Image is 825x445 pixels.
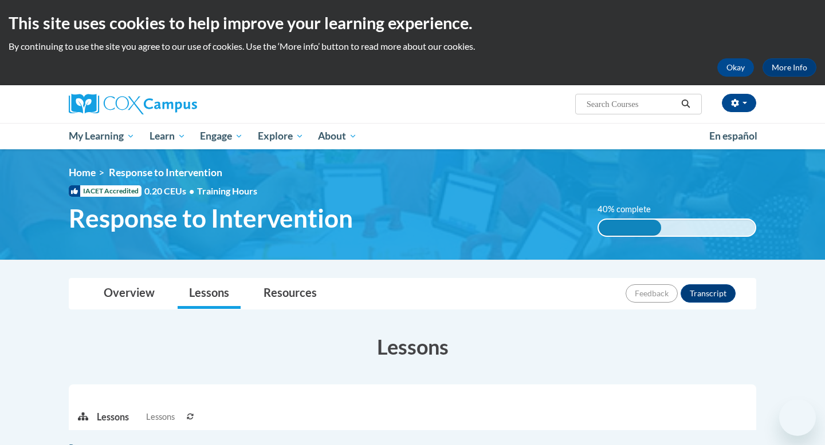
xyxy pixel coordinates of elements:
[142,123,193,149] a: Learn
[311,123,365,149] a: About
[146,411,175,423] span: Lessons
[258,129,304,143] span: Explore
[598,203,663,216] label: 40% complete
[250,123,311,149] a: Explore
[722,94,756,112] button: Account Settings
[779,399,816,436] iframe: Button to launch messaging window
[192,123,250,149] a: Engage
[318,129,357,143] span: About
[97,411,129,423] p: Lessons
[717,58,754,77] button: Okay
[69,94,286,114] a: Cox Campus
[709,130,757,142] span: En español
[69,203,353,233] span: Response to Intervention
[144,185,197,197] span: 0.20 CEUs
[69,129,135,143] span: My Learning
[69,166,96,178] a: Home
[52,123,773,149] div: Main menu
[69,94,197,114] img: Cox Campus
[9,40,816,53] p: By continuing to use the site you agree to our use of cookies. Use the ‘More info’ button to read...
[61,123,142,149] a: My Learning
[197,185,257,196] span: Training Hours
[702,124,765,148] a: En español
[150,129,186,143] span: Learn
[92,279,166,309] a: Overview
[252,279,328,309] a: Resources
[9,11,816,34] h2: This site uses cookies to help improve your learning experience.
[763,58,816,77] a: More Info
[586,97,677,111] input: Search Courses
[681,284,736,303] button: Transcript
[200,129,243,143] span: Engage
[109,166,222,178] span: Response to Intervention
[178,279,241,309] a: Lessons
[626,284,678,303] button: Feedback
[599,220,661,236] div: 40% complete
[69,332,756,361] h3: Lessons
[189,185,194,196] span: •
[69,185,142,197] span: IACET Accredited
[677,97,694,111] button: Search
